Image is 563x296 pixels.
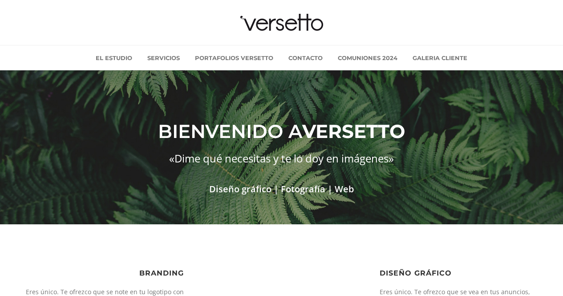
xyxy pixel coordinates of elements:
h3: «Dime qué necesitas y te lo doy en imágenes» [24,149,540,168]
h6: Diseño Gráfico [380,269,540,277]
a: Galeria cliente [406,45,474,70]
strong: Versetto [302,120,405,143]
img: versetto [237,13,326,31]
a: Portafolios Versetto [188,45,280,70]
a: Contacto [282,45,329,70]
h1: Bienvenido a [24,115,540,149]
h6: Branding [24,269,184,277]
a: El estudio [89,45,139,70]
h2: Diseño gráfico | Fotografía | Web [24,181,540,197]
a: Servicios [141,45,186,70]
a: Comuniones 2024 [331,45,404,70]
